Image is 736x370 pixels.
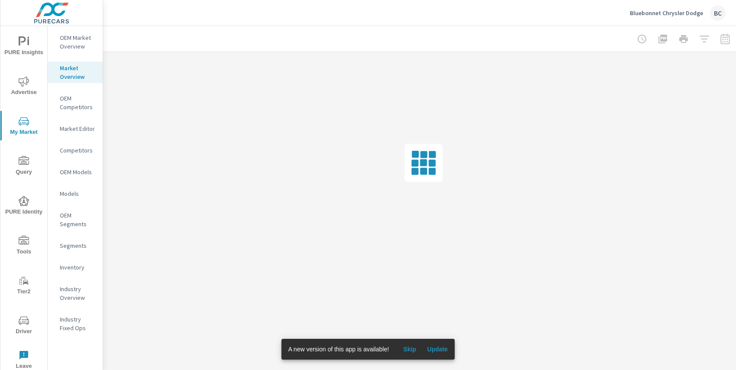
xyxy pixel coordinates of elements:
[60,241,96,250] p: Segments
[48,92,103,114] div: OEM Competitors
[60,64,96,81] p: Market Overview
[60,315,96,332] p: Industry Fixed Ops
[60,263,96,272] p: Inventory
[48,282,103,304] div: Industry Overview
[3,36,45,58] span: PURE Insights
[60,285,96,302] p: Industry Overview
[60,124,96,133] p: Market Editor
[60,146,96,155] p: Competitors
[60,94,96,111] p: OEM Competitors
[48,261,103,274] div: Inventory
[48,239,103,252] div: Segments
[3,236,45,257] span: Tools
[48,187,103,200] div: Models
[427,345,448,353] span: Update
[3,156,45,177] span: Query
[3,116,45,137] span: My Market
[48,313,103,334] div: Industry Fixed Ops
[710,5,726,21] div: BC
[48,166,103,179] div: OEM Models
[48,122,103,135] div: Market Editor
[3,76,45,97] span: Advertise
[288,346,389,353] span: A new version of this app is available!
[48,62,103,83] div: Market Overview
[60,33,96,51] p: OEM Market Overview
[48,209,103,230] div: OEM Segments
[3,196,45,217] span: PURE Identity
[60,211,96,228] p: OEM Segments
[60,168,96,176] p: OEM Models
[3,315,45,337] span: Driver
[48,144,103,157] div: Competitors
[630,9,703,17] p: Bluebonnet Chrysler Dodge
[60,189,96,198] p: Models
[424,342,451,356] button: Update
[399,345,420,353] span: Skip
[396,342,424,356] button: Skip
[48,31,103,53] div: OEM Market Overview
[3,276,45,297] span: Tier2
